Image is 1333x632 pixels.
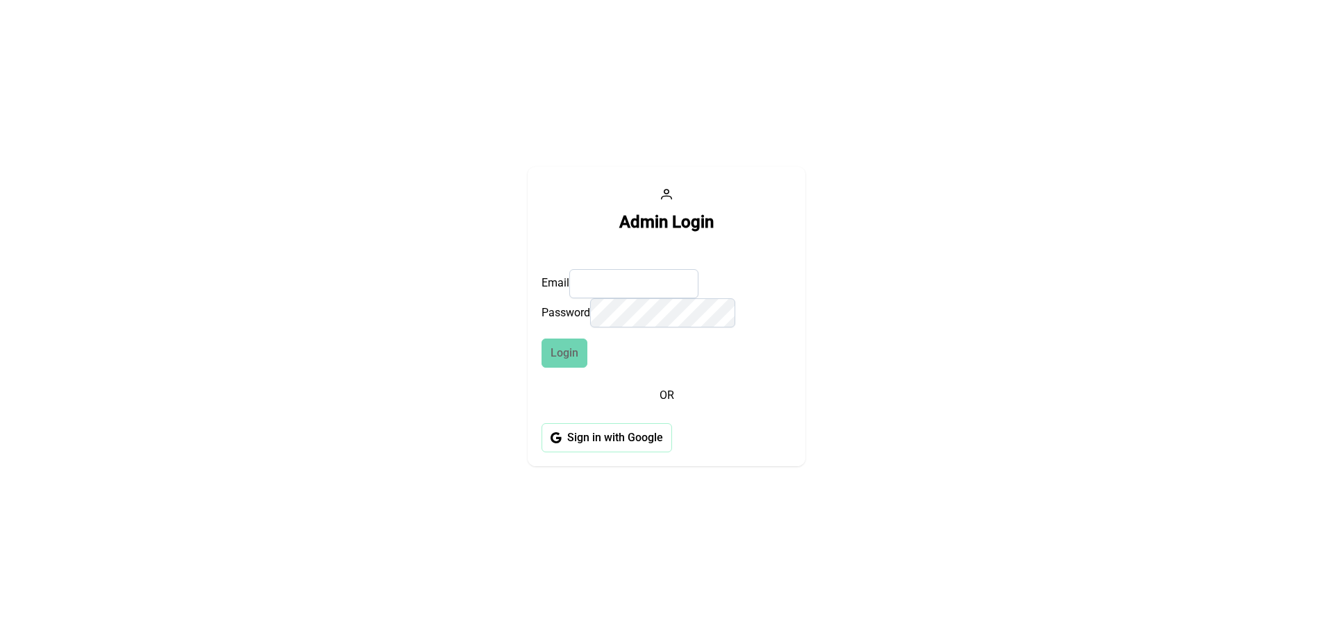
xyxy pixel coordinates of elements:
[542,339,587,368] button: Login
[551,345,578,361] span: Login
[542,306,590,319] label: Password
[619,211,714,233] h2: Admin Login
[542,387,791,404] div: OR
[542,423,672,452] button: Sign in with Google
[542,276,569,289] label: Email
[567,429,663,446] span: Sign in with Google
